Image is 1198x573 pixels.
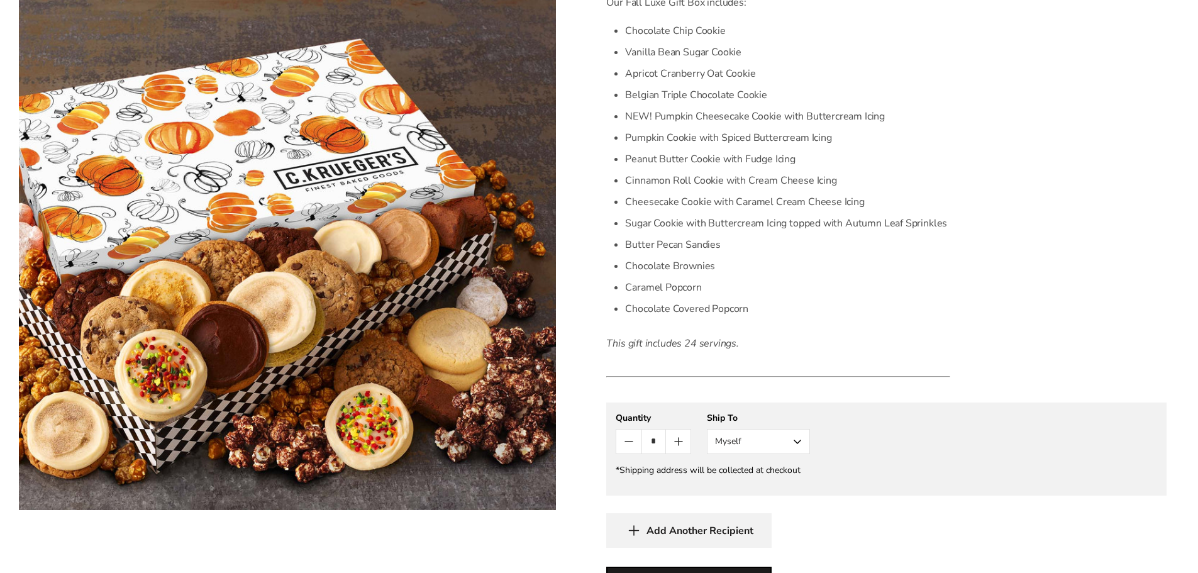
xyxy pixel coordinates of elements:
[625,148,950,170] li: Peanut Butter Cookie with Fudge Icing
[625,213,950,234] li: Sugar Cookie with Buttercream Icing topped with Autumn Leaf Sprinkles
[625,255,950,277] li: Chocolate Brownies
[625,127,950,148] li: Pumpkin Cookie with Spiced Buttercream Icing
[616,412,691,424] div: Quantity
[625,170,950,191] li: Cinnamon Roll Cookie with Cream Cheese Icing
[606,513,772,548] button: Add Another Recipient
[707,412,810,424] div: Ship To
[625,277,950,298] li: Caramel Popcorn
[616,430,641,453] button: Count minus
[616,464,1157,476] div: *Shipping address will be collected at checkout
[625,106,950,127] li: NEW! Pumpkin Cheesecake Cookie with Buttercream Icing
[606,337,739,350] em: This gift includes 24 servings.
[625,298,950,320] li: Chocolate Covered Popcorn
[625,42,950,63] li: Vanilla Bean Sugar Cookie
[625,20,950,42] li: Chocolate Chip Cookie
[625,63,950,84] li: Apricot Cranberry Oat Cookie
[625,234,950,255] li: Butter Pecan Sandies
[606,403,1167,496] gfm-form: New recipient
[646,525,753,537] span: Add Another Recipient
[625,191,950,213] li: Cheesecake Cookie with Caramel Cream Cheese Icing
[666,430,691,453] button: Count plus
[707,429,810,454] button: Myself
[625,84,950,106] li: Belgian Triple Chocolate Cookie
[641,430,666,453] input: Quantity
